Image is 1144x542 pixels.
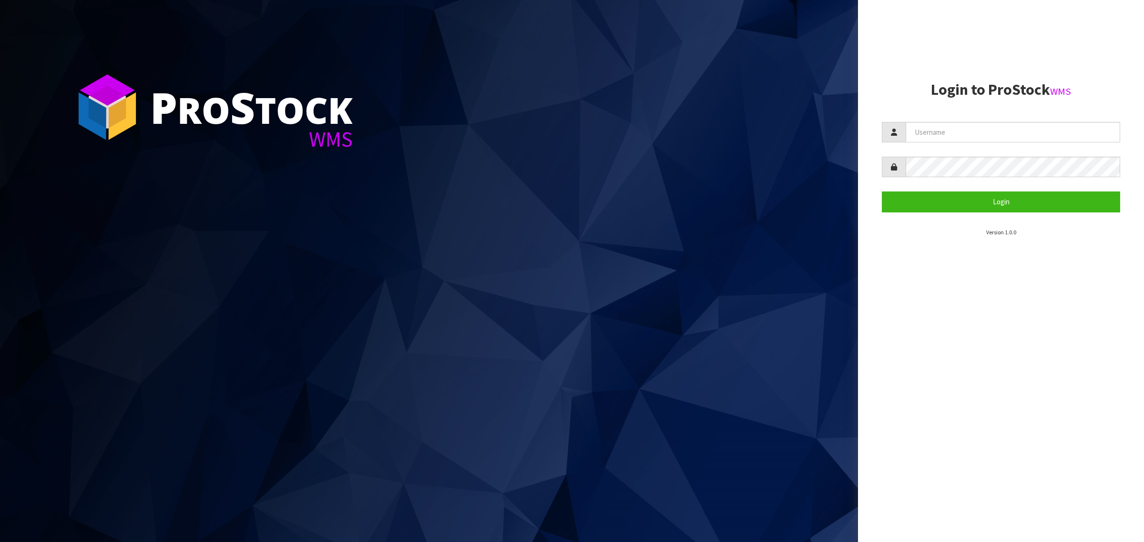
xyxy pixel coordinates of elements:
input: Username [906,122,1120,142]
small: Version 1.0.0 [986,229,1016,236]
img: ProStock Cube [71,71,143,143]
span: S [230,78,255,136]
h2: Login to ProStock [882,81,1120,98]
span: P [150,78,177,136]
button: Login [882,191,1120,212]
div: ro tock [150,86,353,129]
div: WMS [150,129,353,150]
small: WMS [1050,85,1071,98]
